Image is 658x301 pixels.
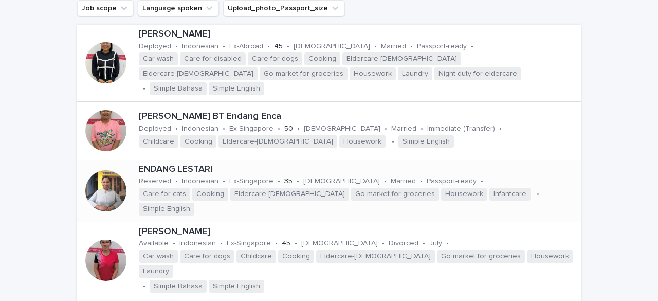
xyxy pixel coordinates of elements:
[384,177,387,186] p: •
[223,125,225,133] p: •
[260,67,348,80] span: Go market for groceries
[179,239,216,248] p: Indonesian
[139,135,178,148] span: Childcare
[398,135,454,148] span: Simple English
[229,42,263,51] p: Ex-Abroad
[192,188,228,201] span: Cooking
[139,203,194,216] span: Simple English
[278,125,280,133] p: •
[77,102,581,160] a: [PERSON_NAME] BT Endang EncaDeployed•Indonesian•Ex-Singapore•50•[DEMOGRAPHIC_DATA]•Married•Immedi...
[77,222,581,299] a: [PERSON_NAME]Available•Indonesian•Ex-Singapore•45•[DEMOGRAPHIC_DATA]•Divorced•July•Car washCare f...
[248,52,302,65] span: Care for dogs
[278,250,314,263] span: Cooking
[282,239,290,248] p: 45
[316,250,435,263] span: Eldercare-[DEMOGRAPHIC_DATA]
[303,177,380,186] p: [DEMOGRAPHIC_DATA]
[295,239,297,248] p: •
[420,177,423,186] p: •
[139,67,258,80] span: Eldercare-[DEMOGRAPHIC_DATA]
[374,42,377,51] p: •
[389,239,418,248] p: Divorced
[182,177,218,186] p: Indonesian
[421,125,423,133] p: •
[267,42,270,51] p: •
[139,188,190,201] span: Care for cats
[236,250,276,263] span: Childcare
[489,188,531,201] span: Infantcare
[139,177,171,186] p: Reserved
[180,52,246,65] span: Care for disabled
[218,135,337,148] span: Eldercare-[DEMOGRAPHIC_DATA]
[139,52,178,65] span: Car wash
[209,82,264,95] span: Simple English
[182,125,218,133] p: Indonesian
[297,125,300,133] p: •
[139,239,169,248] p: Available
[77,25,581,102] a: [PERSON_NAME]Deployed•Indonesian•Ex-Abroad•45•[DEMOGRAPHIC_DATA]•Married•Passport-ready•Car washC...
[410,42,413,51] p: •
[294,42,370,51] p: [DEMOGRAPHIC_DATA]
[139,226,577,238] p: [PERSON_NAME]
[297,177,299,186] p: •
[284,125,293,133] p: 50
[227,239,271,248] p: Ex-Singapore
[229,177,273,186] p: Ex-Singapore
[434,67,521,80] span: Night duty for eldercare
[391,125,416,133] p: Married
[391,177,416,186] p: Married
[143,282,145,291] p: •
[429,239,442,248] p: July
[175,177,178,186] p: •
[274,42,283,51] p: 45
[381,42,406,51] p: Married
[223,42,225,51] p: •
[139,42,171,51] p: Deployed
[173,239,175,248] p: •
[139,265,173,278] span: Laundry
[398,67,432,80] span: Laundry
[229,125,273,133] p: Ex-Singapore
[441,188,487,201] span: Housework
[350,67,396,80] span: Housework
[139,250,178,263] span: Car wash
[304,52,340,65] span: Cooking
[351,188,439,201] span: Go market for groceries
[275,239,278,248] p: •
[230,188,349,201] span: Eldercare-[DEMOGRAPHIC_DATA]
[77,160,581,222] a: ENDANG LESTARIReserved•Indonesian•Ex-Singapore•35•[DEMOGRAPHIC_DATA]•Married•Passport-ready•Care ...
[527,250,573,263] span: Housework
[209,280,264,293] span: Simple English
[423,239,425,248] p: •
[417,42,467,51] p: Passport-ready
[180,135,216,148] span: Cooking
[175,125,178,133] p: •
[385,125,387,133] p: •
[427,177,477,186] p: Passport-ready
[446,239,449,248] p: •
[139,125,171,133] p: Deployed
[150,280,207,293] span: Simple Bahasa
[301,239,378,248] p: [DEMOGRAPHIC_DATA]
[382,239,385,248] p: •
[437,250,525,263] span: Go market for groceries
[392,137,394,146] p: •
[304,125,380,133] p: [DEMOGRAPHIC_DATA]
[175,42,178,51] p: •
[284,177,293,186] p: 35
[287,42,289,51] p: •
[471,42,473,51] p: •
[139,111,577,122] p: [PERSON_NAME] BT Endang Enca
[223,177,225,186] p: •
[342,52,461,65] span: Eldercare-[DEMOGRAPHIC_DATA]
[499,125,502,133] p: •
[220,239,223,248] p: •
[182,42,218,51] p: Indonesian
[139,29,577,40] p: [PERSON_NAME]
[481,177,483,186] p: •
[143,84,145,93] p: •
[537,190,539,199] p: •
[278,177,280,186] p: •
[150,82,207,95] span: Simple Bahasa
[139,164,577,175] p: ENDANG LESTARI
[180,250,234,263] span: Care for dogs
